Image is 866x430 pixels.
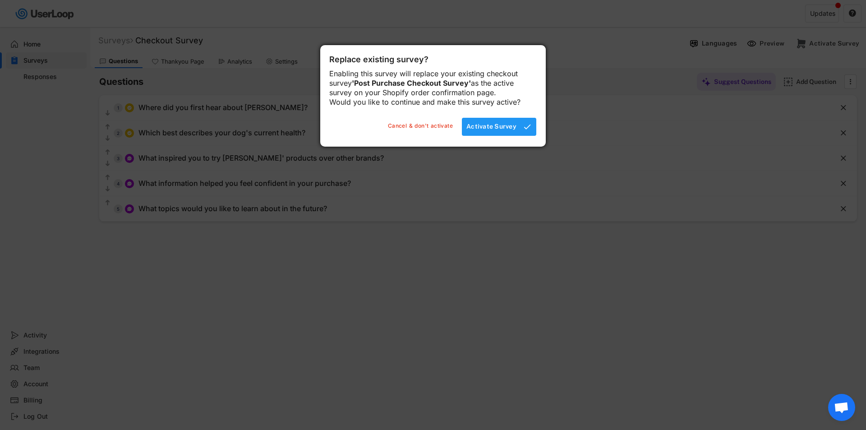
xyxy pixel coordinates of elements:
[523,122,532,131] button: check
[828,394,855,421] div: Open chat
[466,122,516,130] div: Activate Survey
[352,79,471,88] strong: 'Post Purchase Checkout Survey'
[388,122,453,131] div: Cancel & don't activate
[329,69,537,106] div: Enabling this survey will replace your existing checkout survey as the active survey on your Shop...
[329,54,537,65] div: Replace existing survey?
